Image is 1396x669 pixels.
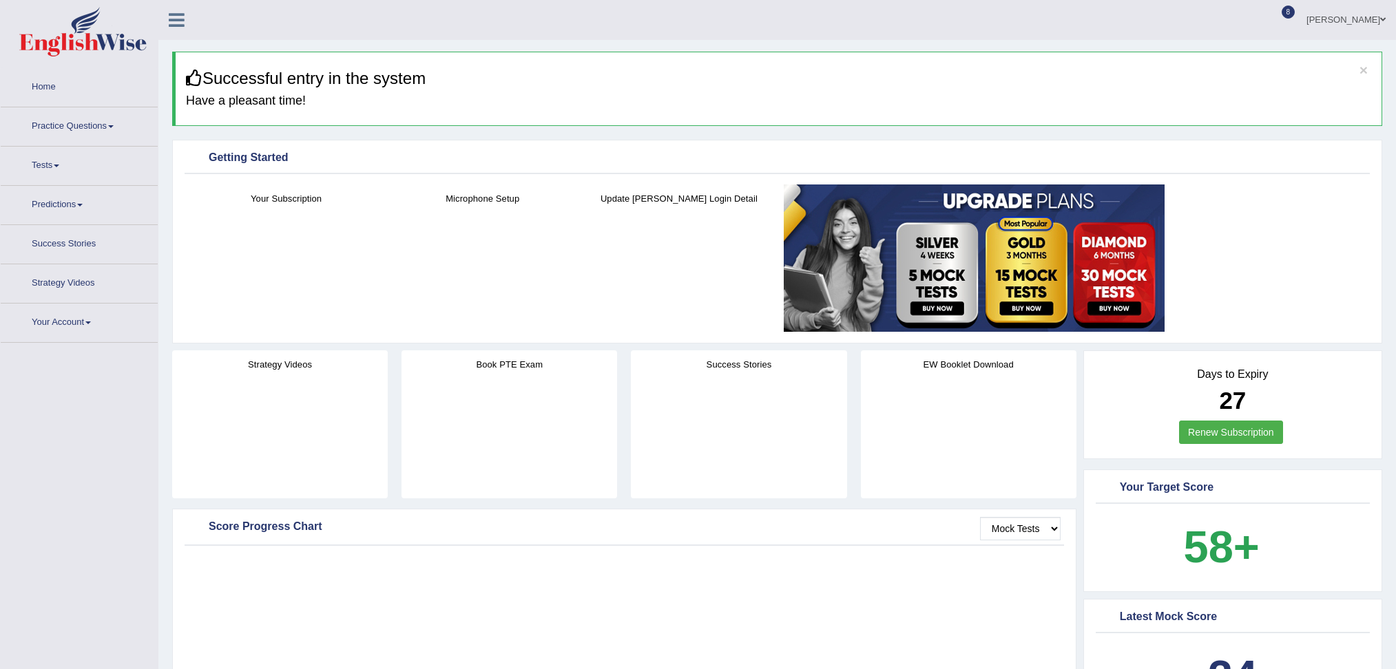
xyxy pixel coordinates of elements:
a: Success Stories [1,225,158,259]
div: Latest Mock Score [1099,607,1366,628]
b: 27 [1219,387,1246,414]
h4: Days to Expiry [1099,368,1366,381]
h3: Successful entry in the system [186,70,1371,87]
div: Score Progress Chart [188,517,1061,538]
h4: Book PTE Exam [402,357,617,372]
a: Tests [1,147,158,181]
img: small5.jpg [784,184,1165,332]
a: Strategy Videos [1,264,158,299]
h4: Have a pleasant time! [186,94,1371,108]
h4: Update [PERSON_NAME] Login Detail [587,191,770,206]
a: Renew Subscription [1179,421,1283,444]
button: × [1359,63,1368,77]
div: Getting Started [188,148,1366,169]
b: 58+ [1184,522,1260,572]
a: Predictions [1,186,158,220]
h4: Strategy Videos [172,357,388,372]
h4: Success Stories [631,357,846,372]
span: 8 [1282,6,1295,19]
a: Practice Questions [1,107,158,142]
div: Your Target Score [1099,478,1366,498]
h4: Microphone Setup [391,191,574,206]
h4: Your Subscription [195,191,377,206]
h4: EW Booklet Download [861,357,1076,372]
a: Home [1,68,158,103]
a: Your Account [1,304,158,338]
